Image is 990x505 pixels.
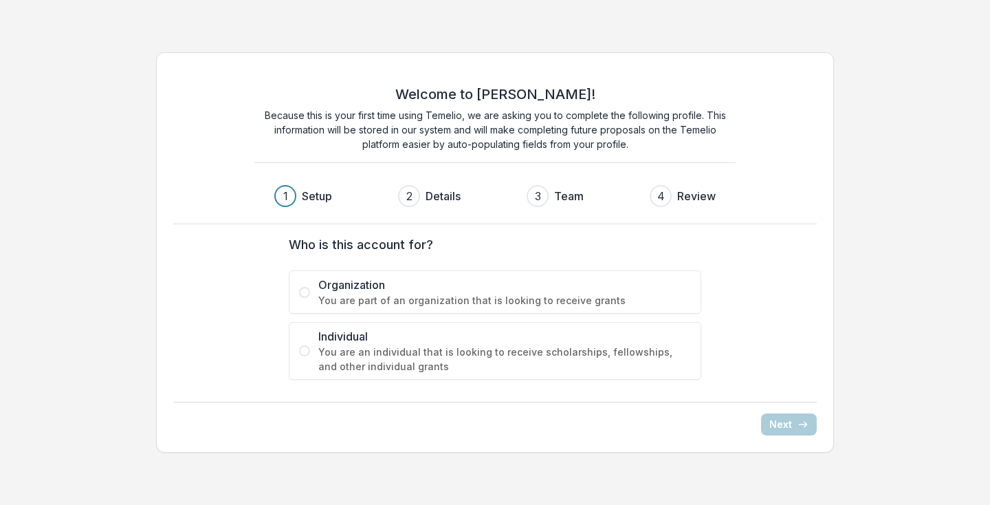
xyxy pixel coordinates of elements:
label: Who is this account for? [289,235,693,254]
div: 4 [657,188,665,204]
span: You are an individual that is looking to receive scholarships, fellowships, and other individual ... [318,345,691,374]
h3: Review [677,188,716,204]
p: Because this is your first time using Temelio, we are asking you to complete the following profil... [254,108,736,151]
span: You are part of an organization that is looking to receive grants [318,293,691,308]
div: 1 [283,188,288,204]
span: Individual [318,328,691,345]
button: Next [761,413,817,436]
h3: Team [554,188,584,204]
h2: Welcome to [PERSON_NAME]! [395,86,595,103]
div: Progress [274,185,716,207]
span: Organization [318,277,691,293]
div: 2 [406,188,412,204]
h3: Setup [302,188,332,204]
h3: Details [426,188,461,204]
div: 3 [535,188,541,204]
